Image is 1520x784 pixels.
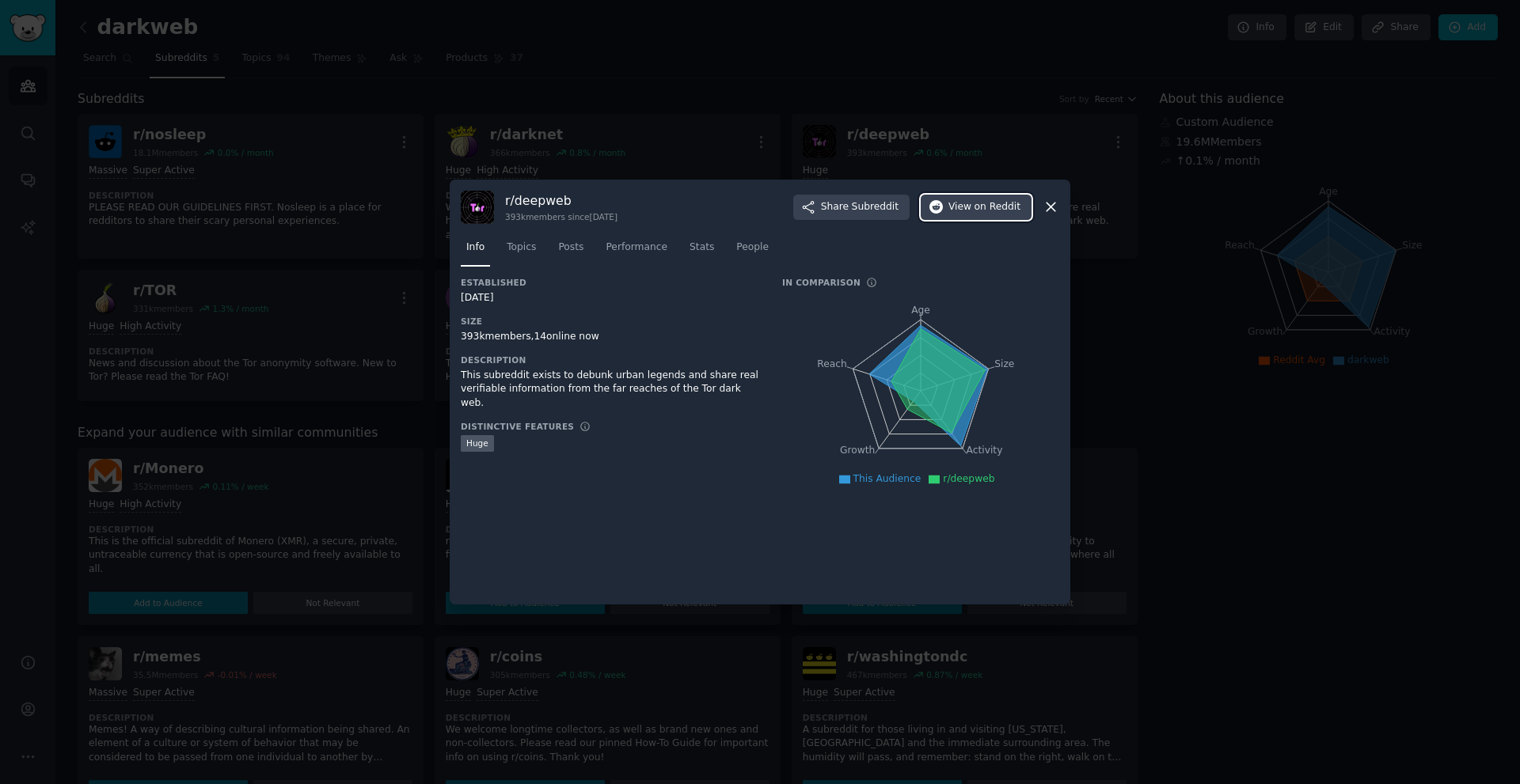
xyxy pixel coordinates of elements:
a: Info [461,235,490,267]
span: This Audience [853,473,921,484]
a: People [731,235,774,267]
tspan: Activity [967,445,1003,456]
button: ShareSubreddit [793,195,910,220]
a: Stats [684,235,720,267]
div: 393k members since [DATE] [505,211,617,222]
h3: Size [461,316,760,327]
button: Viewon Reddit [921,195,1032,220]
span: Performance [606,241,667,255]
span: Info [466,241,484,255]
h3: In Comparison [782,277,861,288]
span: Subreddit [852,200,899,214]
span: People [736,241,769,255]
span: Stats [690,241,714,255]
span: on Reddit [975,200,1020,214]
div: Huge [461,435,494,452]
span: View [948,200,1020,214]
tspan: Age [911,305,930,316]
tspan: Growth [840,445,875,456]
h3: r/ deepweb [505,192,617,209]
h3: Description [461,354,760,365]
span: Posts [558,241,583,255]
div: This subreddit exists to debunk urban legends and share real verifiable information from the far ... [461,369,760,411]
a: Performance [600,235,673,267]
div: 393k members, 14 online now [461,330,760,344]
a: Posts [553,235,589,267]
div: [DATE] [461,291,760,305]
h3: Established [461,277,760,288]
tspan: Reach [817,358,847,369]
span: Share [821,200,899,214]
span: r/deepweb [943,473,994,484]
tspan: Size [994,358,1014,369]
span: Topics [507,241,536,255]
a: Topics [501,235,541,267]
img: deepweb [461,191,494,224]
h3: Distinctive Features [461,421,574,432]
